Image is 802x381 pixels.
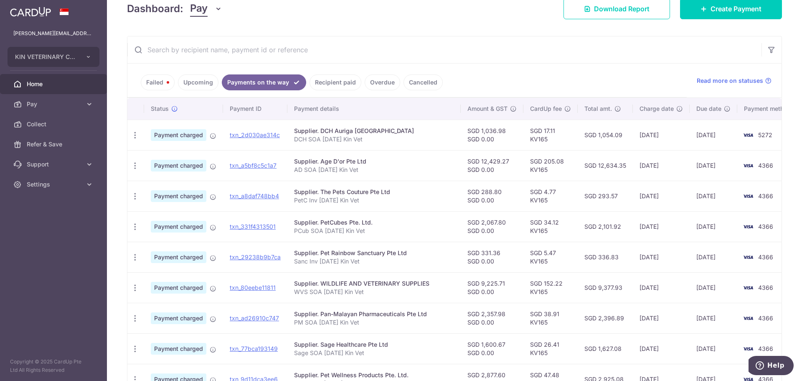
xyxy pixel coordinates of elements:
[633,181,690,211] td: [DATE]
[294,196,454,205] p: PetC Inv [DATE] Kin Vet
[151,105,169,113] span: Status
[294,288,454,296] p: WVS SOA [DATE] Kin Vet
[230,131,280,138] a: txn_2d030ae314c
[523,211,578,242] td: SGD 34.12 KV165
[758,192,773,199] span: 4366
[633,303,690,333] td: [DATE]
[151,312,206,324] span: Payment charged
[222,74,306,90] a: Payments on the way
[740,313,756,323] img: Bank Card
[27,180,82,189] span: Settings
[27,100,82,108] span: Pay
[578,272,633,303] td: SGD 9,377.93
[27,140,82,148] span: Refer & Save
[151,129,206,141] span: Payment charged
[294,218,454,227] div: Supplier. PetCubes Pte. Ltd.
[230,315,279,322] a: txn_ad26910c747
[749,356,794,377] iframe: Opens a widget where you can find more information
[690,303,737,333] td: [DATE]
[461,303,523,333] td: SGD 2,357.98 SGD 0.00
[690,242,737,272] td: [DATE]
[310,74,361,90] a: Recipient paid
[523,303,578,333] td: SGD 38.91 KV165
[10,7,51,17] img: CardUp
[578,242,633,272] td: SGD 336.83
[223,98,287,120] th: Payment ID
[287,98,461,120] th: Payment details
[711,4,761,14] span: Create Payment
[461,242,523,272] td: SGD 331.36 SGD 0.00
[294,340,454,349] div: Supplier. Sage Healthcare Pte Ltd
[578,120,633,150] td: SGD 1,054.09
[578,303,633,333] td: SGD 2,396.89
[523,150,578,181] td: SGD 205.08 KV165
[461,150,523,181] td: SGD 12,429.27 SGD 0.00
[178,74,218,90] a: Upcoming
[758,315,773,322] span: 4366
[690,211,737,242] td: [DATE]
[151,251,206,263] span: Payment charged
[697,77,763,85] span: Read more on statuses
[633,333,690,364] td: [DATE]
[461,211,523,242] td: SGD 2,067.80 SGD 0.00
[523,333,578,364] td: SGD 26.41 KV165
[690,181,737,211] td: [DATE]
[151,343,206,355] span: Payment charged
[294,257,454,266] p: Sanc Inv [DATE] Kin Vet
[594,4,650,14] span: Download Report
[27,120,82,128] span: Collect
[633,242,690,272] td: [DATE]
[758,345,773,352] span: 4366
[740,283,756,293] img: Bank Card
[27,160,82,169] span: Support
[690,333,737,364] td: [DATE]
[696,105,721,113] span: Due date
[758,253,773,261] span: 4366
[740,191,756,201] img: Bank Card
[523,242,578,272] td: SGD 5.47 KV165
[740,222,756,232] img: Bank Card
[230,284,276,291] a: txn_80eebe11811
[758,223,773,230] span: 4366
[151,190,206,202] span: Payment charged
[633,120,690,150] td: [DATE]
[758,131,772,138] span: 5272
[13,29,94,38] p: [PERSON_NAME][EMAIL_ADDRESS][DOMAIN_NAME]
[578,211,633,242] td: SGD 2,101.92
[230,192,279,199] a: txn_a8daf748bb4
[640,105,674,113] span: Charge date
[467,105,508,113] span: Amount & GST
[190,1,222,17] button: Pay
[8,47,99,67] button: KIN VETERINARY CLINIC PTE. LTD.
[27,80,82,88] span: Home
[461,120,523,150] td: SGD 1,036.98 SGD 0.00
[633,211,690,242] td: [DATE]
[294,349,454,357] p: Sage SOA [DATE] Kin Vet
[294,318,454,327] p: PM SOA [DATE] Kin Vet
[523,272,578,303] td: SGD 152.22 KV165
[578,333,633,364] td: SGD 1,627.08
[578,150,633,181] td: SGD 12,634.35
[690,120,737,150] td: [DATE]
[127,36,761,63] input: Search by recipient name, payment id or reference
[294,371,454,379] div: Supplier. Pet Wellness Products Pte. Ltd.
[230,253,281,261] a: txn_29238b9b7ca
[294,135,454,143] p: DCH SOA [DATE] Kin Vet
[461,181,523,211] td: SGD 288.80 SGD 0.00
[690,272,737,303] td: [DATE]
[633,150,690,181] td: [DATE]
[15,53,77,61] span: KIN VETERINARY CLINIC PTE. LTD.
[740,252,756,262] img: Bank Card
[530,105,562,113] span: CardUp fee
[151,282,206,294] span: Payment charged
[584,105,612,113] span: Total amt.
[523,120,578,150] td: SGD 17.11 KV165
[404,74,443,90] a: Cancelled
[294,127,454,135] div: Supplier. DCH Auriga [GEOGRAPHIC_DATA]
[294,188,454,196] div: Supplier. The Pets Couture Pte Ltd
[461,333,523,364] td: SGD 1,600.67 SGD 0.00
[151,160,206,171] span: Payment charged
[740,130,756,140] img: Bank Card
[294,249,454,257] div: Supplier. Pet Rainbow Sanctuary Pte Ltd
[578,181,633,211] td: SGD 293.57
